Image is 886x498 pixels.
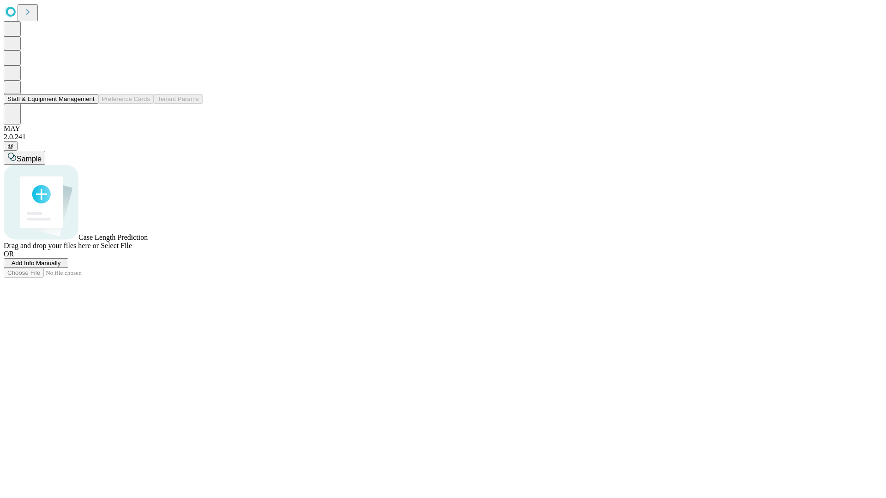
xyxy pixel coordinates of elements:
button: Staff & Equipment Management [4,94,98,104]
span: Case Length Prediction [78,233,148,241]
span: OR [4,250,14,258]
div: MAY [4,125,882,133]
span: Sample [17,155,42,163]
button: @ [4,141,18,151]
button: Sample [4,151,45,165]
button: Tenant Params [154,94,203,104]
div: 2.0.241 [4,133,882,141]
button: Add Info Manually [4,258,68,268]
span: Add Info Manually [12,260,61,267]
span: Select File [101,242,132,249]
button: Preference Cards [98,94,154,104]
span: @ [7,142,14,149]
span: Drag and drop your files here or [4,242,99,249]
